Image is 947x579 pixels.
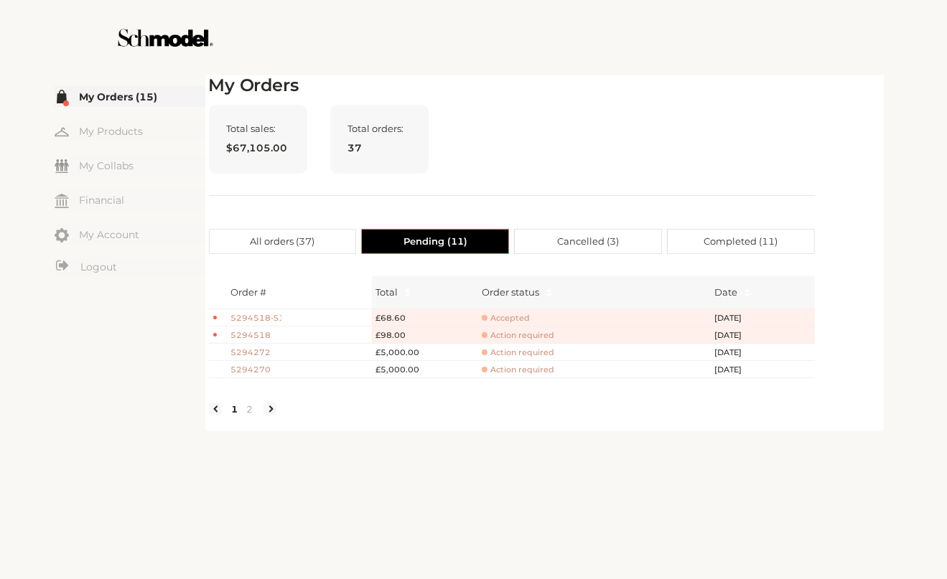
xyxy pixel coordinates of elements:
[55,121,205,141] a: My Products
[714,329,757,342] span: [DATE]
[250,230,314,253] span: All orders ( 37 )
[371,344,477,361] td: £5,000.00
[545,291,553,299] span: caret-down
[714,285,737,299] span: Date
[371,309,477,326] td: £68.60
[482,364,554,375] span: Action required
[55,125,69,139] img: my-hanger.svg
[55,189,205,210] a: Financial
[228,403,243,415] a: 1
[55,224,205,245] a: My Account
[371,326,477,344] td: £98.00
[743,286,751,294] span: caret-up
[263,403,276,415] li: Next Page
[227,276,372,309] th: Order #
[209,75,815,96] h2: My Orders
[714,347,757,359] span: [DATE]
[714,364,757,376] span: [DATE]
[55,159,69,173] img: my-friends.svg
[231,329,281,342] span: 5294518
[55,90,69,104] img: my-order.svg
[227,123,289,134] span: Total sales:
[231,364,281,376] span: 5294270
[557,230,619,253] span: Cancelled ( 3 )
[55,228,69,243] img: my-account.svg
[403,286,411,294] span: caret-up
[743,291,751,299] span: caret-down
[243,403,258,415] a: 2
[209,403,222,415] li: Previous Page
[403,291,411,299] span: caret-down
[482,347,554,358] span: Action required
[482,313,530,324] span: Accepted
[545,286,553,294] span: caret-up
[482,285,539,299] div: Order status
[227,140,289,156] span: $67,105.00
[375,285,398,299] span: Total
[231,312,281,324] span: 5294518-S1
[55,86,205,107] a: My Orders (15)
[231,347,281,359] span: 5294272
[704,230,778,253] span: Completed ( 11 )
[348,123,411,134] span: Total orders:
[371,361,477,378] td: £5,000.00
[55,194,69,208] img: my-financial.svg
[55,155,205,176] a: My Collabs
[55,258,205,276] a: Logout
[55,86,205,278] div: Menu
[348,140,411,156] span: 37
[403,230,467,253] span: Pending ( 11 )
[714,312,757,324] span: [DATE]
[482,330,554,341] span: Action required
